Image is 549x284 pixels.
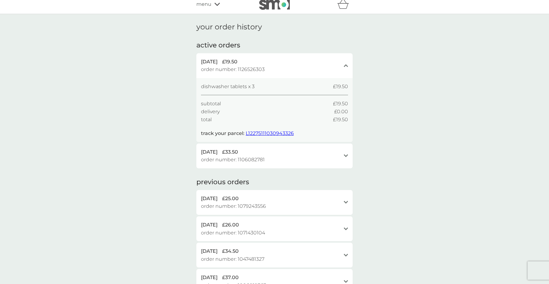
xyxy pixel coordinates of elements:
[333,116,348,124] span: £19.50
[201,247,218,255] span: [DATE]
[201,83,255,91] span: dishwasher tablets x 3
[201,202,266,210] span: order number: 1079243556
[201,116,212,124] span: total
[201,274,218,282] span: [DATE]
[222,274,239,282] span: £37.00
[201,255,264,263] span: order number: 1047481327
[222,247,239,255] span: £34.50
[222,221,239,229] span: £26.00
[201,108,220,116] span: delivery
[196,23,262,32] h1: your order history
[201,229,265,237] span: order number: 1071430104
[334,108,348,116] span: £0.00
[201,129,294,137] p: track your parcel:
[201,148,218,156] span: [DATE]
[201,100,221,108] span: subtotal
[201,58,218,66] span: [DATE]
[222,58,237,66] span: £19.50
[201,195,218,203] span: [DATE]
[196,177,249,187] h2: previous orders
[196,0,211,8] span: menu
[196,41,240,50] h2: active orders
[333,100,348,108] span: £19.50
[246,130,294,136] a: L12275111030943326
[222,148,238,156] span: £33.50
[222,195,239,203] span: £25.00
[201,221,218,229] span: [DATE]
[201,65,265,73] span: order number: 1126526303
[201,156,265,164] span: order number: 1106082781
[333,83,348,91] span: £19.50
